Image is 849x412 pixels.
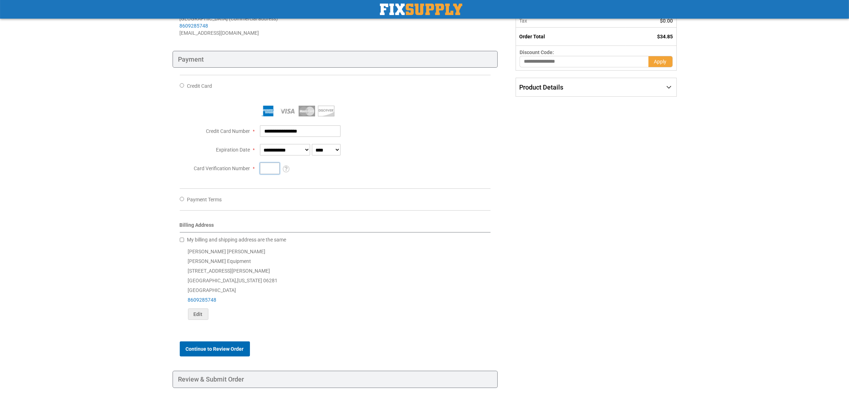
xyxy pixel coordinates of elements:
div: Review & Submit Order [173,371,498,388]
span: Credit Card Number [206,128,250,134]
span: Discount Code: [520,49,554,55]
a: store logo [380,4,462,15]
span: Card Verification Number [194,166,250,171]
img: American Express [260,106,276,116]
span: Expiration Date [216,147,250,153]
span: Product Details [519,83,563,91]
th: Tax [516,14,626,28]
img: Fix Industrial Supply [380,4,462,15]
img: Discover [318,106,334,116]
span: $0.00 [660,18,673,24]
button: Edit [188,308,208,320]
div: Payment [173,51,498,68]
img: Visa [279,106,296,116]
span: Continue to Review Order [186,346,244,352]
span: Apply [654,59,667,64]
a: 8609285748 [180,23,208,29]
span: $34.85 [657,34,673,39]
a: 8609285748 [188,297,217,303]
strong: Order Total [519,34,545,39]
span: [US_STATE] [237,278,262,283]
button: Apply [648,56,673,67]
span: Payment Terms [187,197,222,202]
img: MasterCard [299,106,315,116]
button: Continue to Review Order [180,341,250,356]
div: Billing Address [180,221,491,233]
div: [PERSON_NAME] [PERSON_NAME] [PERSON_NAME] Equipment [STREET_ADDRESS][PERSON_NAME] [GEOGRAPHIC_DAT... [180,247,491,320]
span: Credit Card [187,83,212,89]
span: My billing and shipping address are the same [187,237,286,243]
span: [EMAIL_ADDRESS][DOMAIN_NAME] [180,30,259,36]
span: Edit [194,311,203,317]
